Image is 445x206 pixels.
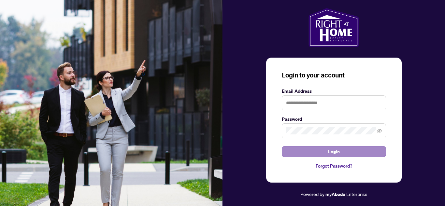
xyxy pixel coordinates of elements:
[282,162,386,170] a: Forgot Password?
[377,129,382,133] span: eye-invisible
[346,191,367,197] span: Enterprise
[328,146,340,157] span: Login
[282,71,386,80] h3: Login to your account
[300,191,324,197] span: Powered by
[282,116,386,123] label: Password
[282,146,386,157] button: Login
[325,191,345,198] a: myAbode
[282,88,386,95] label: Email Address
[309,8,359,47] img: ma-logo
